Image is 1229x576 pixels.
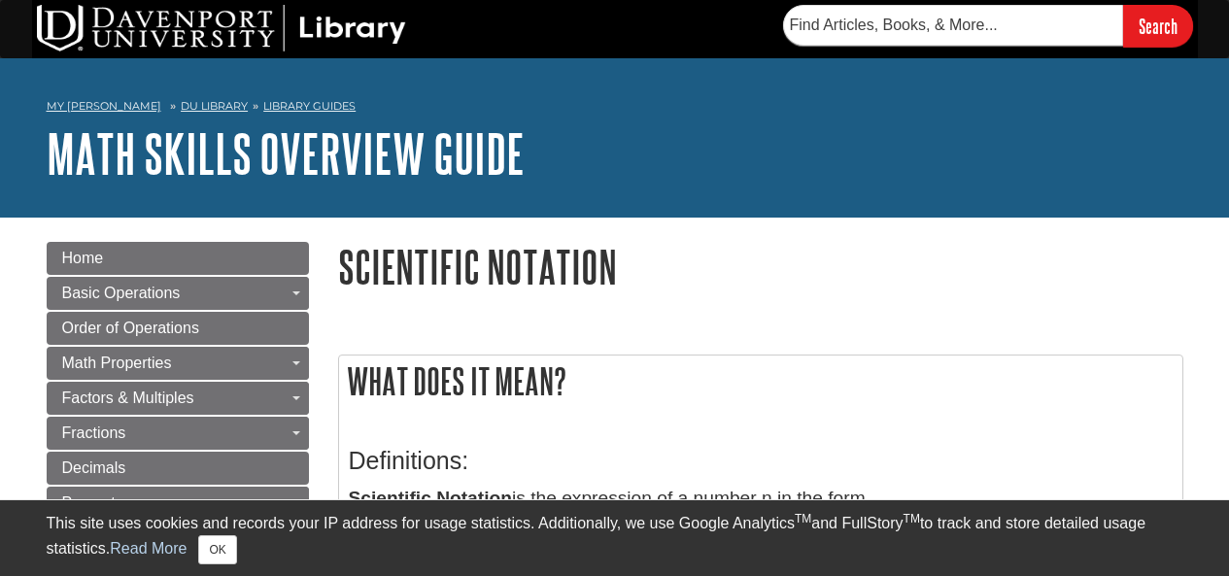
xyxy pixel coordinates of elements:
[110,540,187,557] a: Read More
[263,99,356,113] a: Library Guides
[47,347,309,380] a: Math Properties
[795,512,811,525] sup: TM
[37,5,406,51] img: DU Library
[349,447,1173,475] h3: Definitions:
[62,494,123,511] span: Percents
[1123,5,1193,47] input: Search
[62,424,126,441] span: Fractions
[62,390,194,406] span: Factors & Multiples
[62,285,181,301] span: Basic Operations
[62,355,172,371] span: Math Properties
[47,382,309,415] a: Factors & Multiples
[47,277,309,310] a: Basic Operations
[47,417,309,450] a: Fractions
[904,512,920,525] sup: TM
[47,487,309,520] a: Percents
[47,242,309,275] a: Home
[62,320,199,336] span: Order of Operations
[47,98,161,115] a: My [PERSON_NAME]
[47,93,1183,124] nav: breadcrumb
[47,123,525,184] a: Math Skills Overview Guide
[339,356,1182,407] h2: What does it mean?
[47,312,309,345] a: Order of Operations
[198,535,236,564] button: Close
[338,242,1183,291] h1: Scientific Notation
[47,512,1183,564] div: This site uses cookies and records your IP address for usage statistics. Additionally, we use Goo...
[62,250,104,266] span: Home
[783,5,1123,46] input: Find Articles, Books, & More...
[783,5,1193,47] form: Searches DU Library's articles, books, and more
[349,488,512,508] strong: Scientific Notation
[47,452,309,485] a: Decimals
[181,99,248,113] a: DU Library
[62,459,126,476] span: Decimals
